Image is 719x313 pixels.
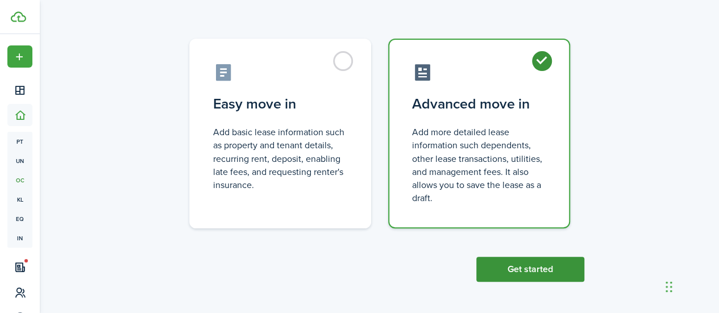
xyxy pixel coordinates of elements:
[476,257,584,282] button: Get started
[7,209,32,228] a: eq
[11,11,26,22] img: TenantCloud
[412,94,546,114] control-radio-card-title: Advanced move in
[7,228,32,248] a: in
[7,45,32,68] button: Open menu
[7,132,32,151] a: pt
[412,126,546,205] control-radio-card-description: Add more detailed lease information such dependents, other lease transactions, utilities, and man...
[7,190,32,209] a: kl
[662,258,719,313] iframe: Chat Widget
[213,126,347,191] control-radio-card-description: Add basic lease information such as property and tenant details, recurring rent, deposit, enablin...
[213,94,347,114] control-radio-card-title: Easy move in
[666,270,672,304] div: Drag
[7,170,32,190] a: oc
[7,151,32,170] a: un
